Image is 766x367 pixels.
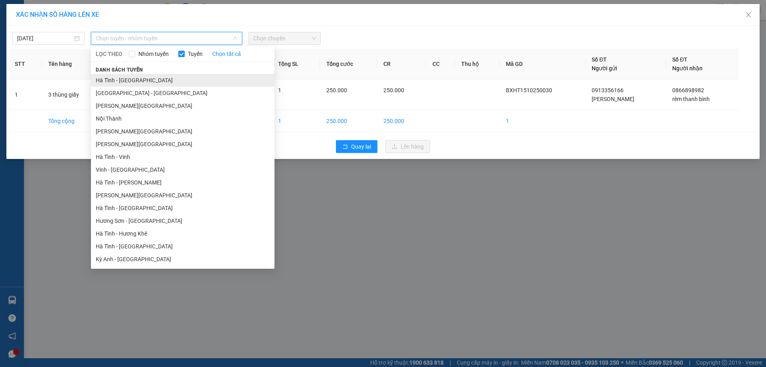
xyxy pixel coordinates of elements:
[91,240,274,253] li: Hà Tĩnh - [GEOGRAPHIC_DATA]
[91,189,274,202] li: [PERSON_NAME][GEOGRAPHIC_DATA]
[592,56,607,63] span: Số ĐT
[91,176,274,189] li: Hà Tĩnh - [PERSON_NAME]
[336,140,377,153] button: rollbackQuay lại
[672,87,704,93] span: 0866898982
[499,49,585,79] th: Mã GD
[10,10,50,50] img: logo.jpg
[91,66,148,73] span: Danh sách tuyến
[8,79,42,110] td: 1
[17,34,73,43] input: 15/10/2025
[672,96,710,102] span: rèm thanh bình
[385,140,430,153] button: uploadLên hàng
[672,65,703,71] span: Người nhận
[377,49,426,79] th: CR
[91,87,274,99] li: [GEOGRAPHIC_DATA] - [GEOGRAPHIC_DATA]
[135,50,172,58] span: Nhóm tuyến
[96,32,237,44] span: Chọn tuyến - nhóm tuyến
[426,49,455,79] th: CC
[455,49,499,79] th: Thu hộ
[233,36,238,41] span: down
[592,96,634,102] span: [PERSON_NAME]
[672,56,687,63] span: Số ĐT
[8,49,42,79] th: STT
[212,50,241,58] a: Chọn tất cả
[351,142,371,151] span: Quay lại
[745,12,752,18] span: close
[91,125,274,138] li: [PERSON_NAME][GEOGRAPHIC_DATA]
[16,11,99,18] span: XÁC NHẬN SỐ HÀNG LÊN XE
[91,214,274,227] li: Hương Sơn - [GEOGRAPHIC_DATA]
[342,144,348,150] span: rollback
[377,110,426,132] td: 250.000
[272,110,320,132] td: 1
[91,99,274,112] li: [PERSON_NAME][GEOGRAPHIC_DATA]
[42,110,105,132] td: Tổng cộng
[91,227,274,240] li: Hà Tĩnh - Hương Khê
[91,202,274,214] li: Hà Tĩnh - [GEOGRAPHIC_DATA]
[320,49,377,79] th: Tổng cước
[185,50,206,58] span: Tuyến
[592,65,617,71] span: Người gửi
[253,32,316,44] span: Chọn chuyến
[326,87,347,93] span: 250.000
[91,138,274,151] li: [PERSON_NAME][GEOGRAPHIC_DATA]
[737,4,760,26] button: Close
[75,20,334,30] li: Số [GEOGRAPHIC_DATA][PERSON_NAME], P. [GEOGRAPHIC_DATA]
[75,30,334,40] li: Hotline: 0981127575, 0981347575, 19009067
[91,163,274,176] li: Vinh - [GEOGRAPHIC_DATA]
[320,110,377,132] td: 250.000
[91,151,274,163] li: Hà Tĩnh - Vinh
[278,87,281,93] span: 1
[42,79,105,110] td: 3 thùng giấy
[91,253,274,266] li: Kỳ Anh - [GEOGRAPHIC_DATA]
[506,87,552,93] span: BXHT1510250030
[272,49,320,79] th: Tổng SL
[383,87,404,93] span: 250.000
[10,58,139,71] b: GỬI : VP [PERSON_NAME]
[499,110,585,132] td: 1
[42,49,105,79] th: Tên hàng
[96,50,122,58] span: LỌC THEO
[91,112,274,125] li: Nội Thành
[592,87,624,93] span: 0913356166
[91,74,274,87] li: Hà Tĩnh - [GEOGRAPHIC_DATA]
